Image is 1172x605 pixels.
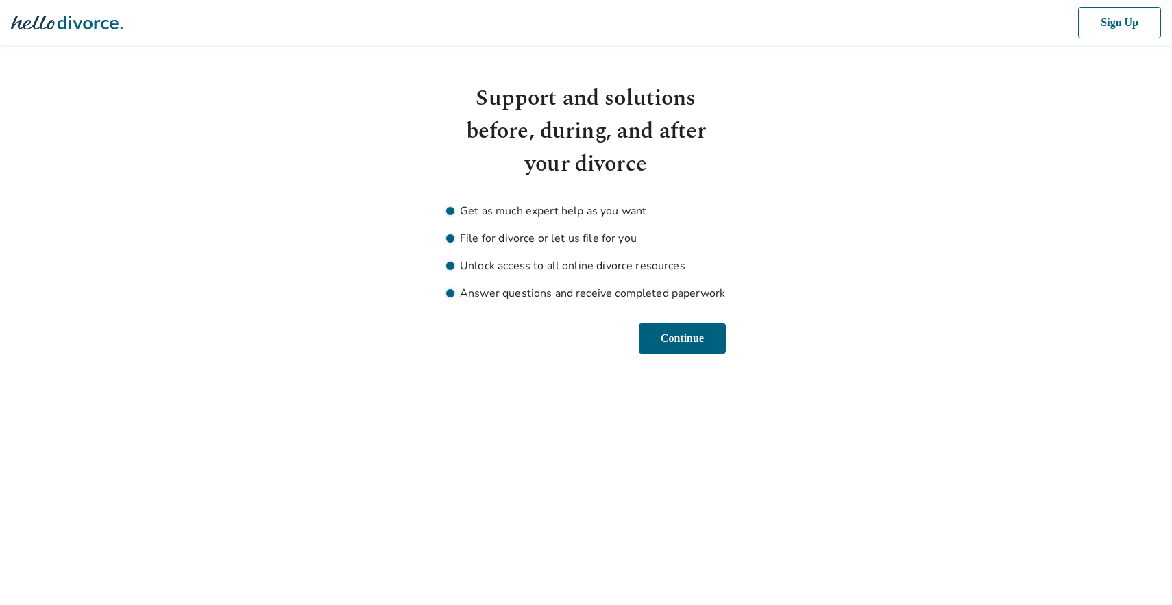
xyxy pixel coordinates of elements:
[446,82,726,181] h1: Support and solutions before, during, and after your divorce
[637,323,726,354] button: Continue
[446,285,726,301] li: Answer questions and receive completed paperwork
[446,203,726,219] li: Get as much expert help as you want
[446,230,726,247] li: File for divorce or let us file for you
[1075,7,1161,38] button: Sign Up
[446,258,726,274] li: Unlock access to all online divorce resources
